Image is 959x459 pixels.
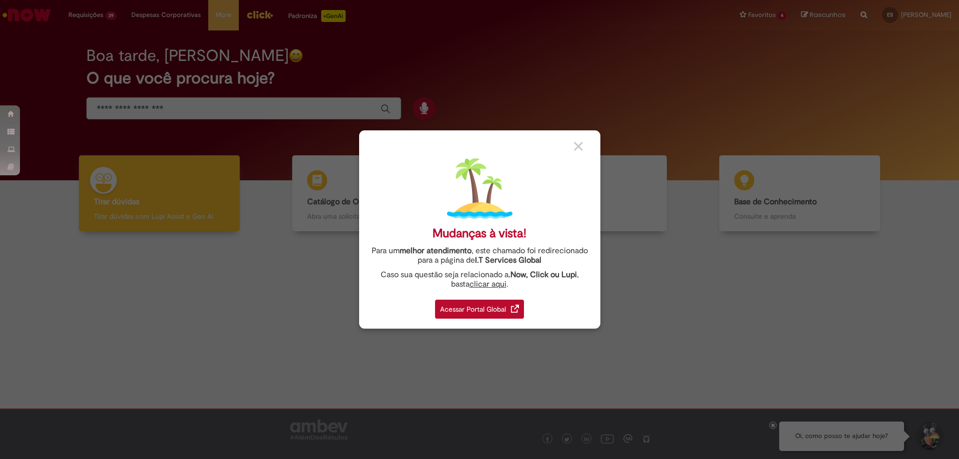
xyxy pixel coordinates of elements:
div: Caso sua questão seja relacionado a , basta . [367,270,593,289]
div: Para um , este chamado foi redirecionado para a página de [367,246,593,265]
strong: .Now, Click ou Lupi [508,270,577,280]
img: redirect_link.png [511,305,519,313]
img: island.png [447,156,512,221]
div: Mudanças à vista! [433,226,526,241]
strong: melhor atendimento [400,246,472,256]
a: I.T Services Global [475,250,541,265]
img: close_button_grey.png [574,142,583,151]
a: clicar aqui [470,274,506,289]
a: Acessar Portal Global [435,294,524,319]
div: Acessar Portal Global [435,300,524,319]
